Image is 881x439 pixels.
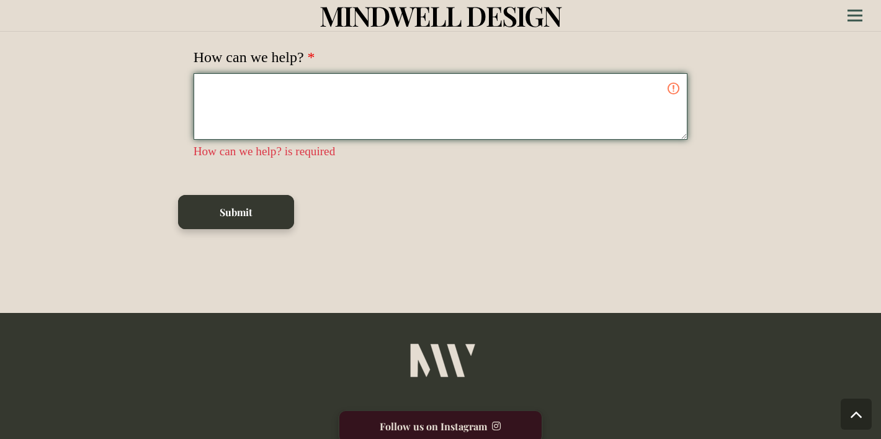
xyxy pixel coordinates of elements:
label: How can we help? [194,40,315,73]
button: Submit [178,195,294,229]
a: Back to top [841,399,872,430]
div: How can we help? is required [194,143,688,161]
